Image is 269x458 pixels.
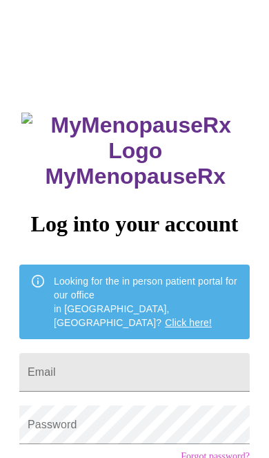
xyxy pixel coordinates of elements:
h3: MyMenopauseRx [21,120,250,189]
h3: Log into your account [19,211,250,237]
div: Looking for the in person patient portal for our office in [GEOGRAPHIC_DATA], [GEOGRAPHIC_DATA]? [54,269,239,335]
img: MyMenopauseRx Logo [21,113,250,164]
a: Click here! [165,317,212,328]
